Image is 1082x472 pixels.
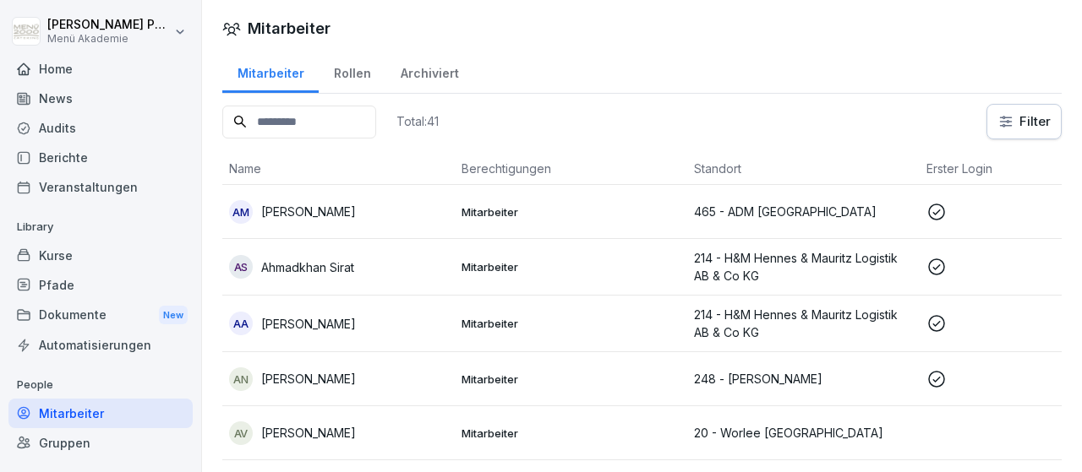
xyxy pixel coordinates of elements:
[8,270,193,300] a: Pfade
[229,200,253,224] div: AM
[319,50,385,93] a: Rollen
[687,153,920,185] th: Standort
[8,143,193,172] a: Berichte
[229,421,253,445] div: AV
[47,33,171,45] p: Menü Akademie
[997,113,1051,130] div: Filter
[8,399,193,428] a: Mitarbeiter
[8,84,193,113] a: News
[694,203,913,220] p: 465 - ADM [GEOGRAPHIC_DATA]
[261,203,356,220] p: [PERSON_NAME]
[222,50,319,93] a: Mitarbeiter
[694,370,913,388] p: 248 - [PERSON_NAME]
[229,312,253,335] div: AA
[159,306,188,325] div: New
[8,300,193,331] div: Dokumente
[462,259,680,274] p: Mitarbeiter
[8,172,193,202] a: Veranstaltungen
[462,372,680,387] p: Mitarbeiter
[47,18,171,32] p: [PERSON_NAME] Pacyna
[462,316,680,331] p: Mitarbeiter
[248,17,331,40] h1: Mitarbeiter
[8,300,193,331] a: DokumenteNew
[222,153,455,185] th: Name
[462,204,680,220] p: Mitarbeiter
[455,153,687,185] th: Berechtigungen
[987,105,1061,138] button: Filter
[229,367,253,391] div: AN
[8,214,193,241] p: Library
[8,428,193,458] a: Gruppen
[8,113,193,143] a: Audits
[462,426,680,441] p: Mitarbeiter
[261,315,356,333] p: [PERSON_NAME]
[396,113,439,129] p: Total: 41
[8,330,193,360] a: Automatisierungen
[229,255,253,279] div: AS
[694,249,913,285] p: 214 - H&M Hennes & Mauritz Logistik AB & Co KG
[694,424,913,442] p: 20 - Worlee [GEOGRAPHIC_DATA]
[261,424,356,442] p: [PERSON_NAME]
[385,50,473,93] a: Archiviert
[8,241,193,270] a: Kurse
[8,372,193,399] p: People
[261,370,356,388] p: [PERSON_NAME]
[8,54,193,84] a: Home
[261,258,354,276] p: Ahmadkhan Sirat
[694,306,913,341] p: 214 - H&M Hennes & Mauritz Logistik AB & Co KG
